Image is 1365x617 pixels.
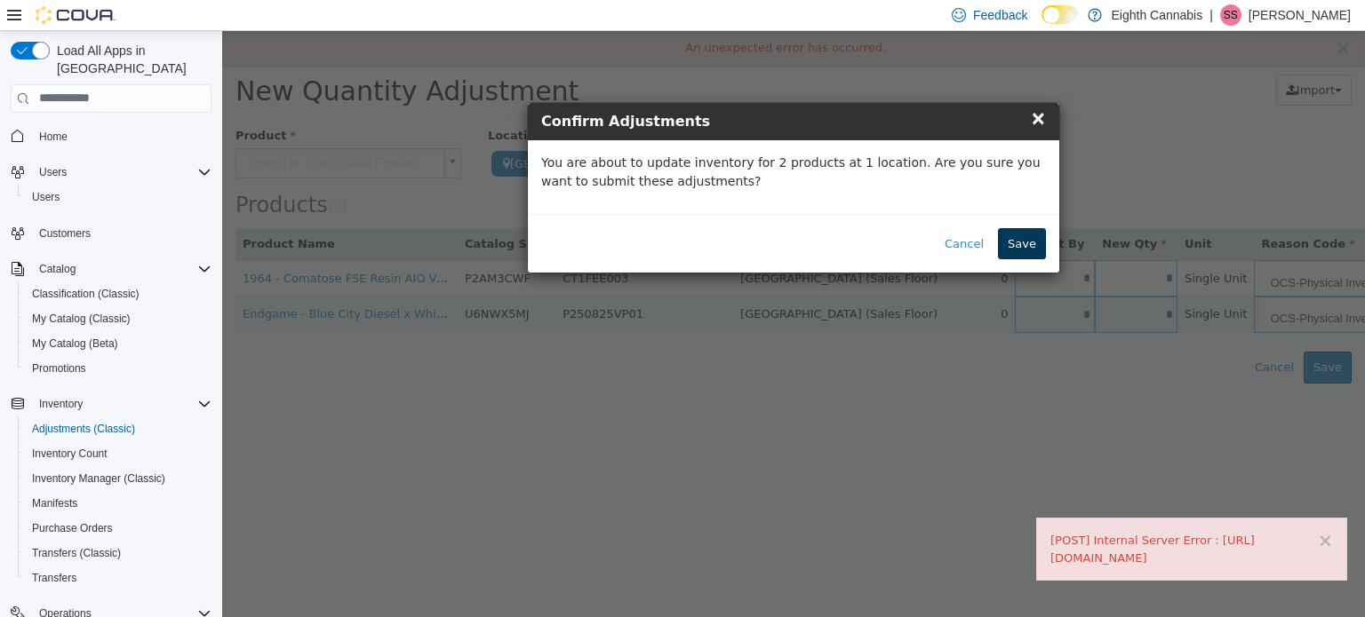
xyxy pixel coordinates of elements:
[25,333,212,354] span: My Catalog (Beta)
[32,361,86,376] span: Promotions
[18,441,219,466] button: Inventory Count
[1111,4,1202,26] p: Eighth Cannabis
[1042,5,1079,24] input: Dark Mode
[32,312,131,326] span: My Catalog (Classic)
[4,160,219,185] button: Users
[32,546,121,560] span: Transfers (Classic)
[18,466,219,491] button: Inventory Manager (Classic)
[32,258,212,280] span: Catalog
[25,468,172,489] a: Inventory Manager (Classic)
[1209,4,1213,26] p: |
[32,393,212,415] span: Inventory
[25,308,212,329] span: My Catalog (Classic)
[25,358,93,379] a: Promotions
[25,468,212,489] span: Inventory Manager (Classic)
[18,356,219,381] button: Promotions
[32,571,76,585] span: Transfers
[25,518,120,539] a: Purchase Orders
[4,220,219,246] button: Customers
[32,223,98,244] a: Customers
[32,471,165,486] span: Inventory Manager (Classic)
[18,185,219,210] button: Users
[25,493,212,514] span: Manifests
[32,222,212,244] span: Customers
[32,126,75,147] a: Home
[32,125,212,147] span: Home
[18,516,219,541] button: Purchase Orders
[32,393,90,415] button: Inventory
[39,262,76,276] span: Catalog
[25,186,67,208] a: Users
[25,518,212,539] span: Purchase Orders
[4,257,219,281] button: Catalog
[25,308,138,329] a: My Catalog (Classic)
[973,6,1027,24] span: Feedback
[32,447,108,461] span: Inventory Count
[18,541,219,566] button: Transfers (Classic)
[776,197,824,229] button: Save
[18,331,219,356] button: My Catalog (Beta)
[319,123,824,160] p: You are about to update inventory for 2 products at 1 location. Are you sure you want to submit t...
[18,566,219,590] button: Transfers
[25,418,142,439] a: Adjustments (Classic)
[18,416,219,441] button: Adjustments (Classic)
[1095,501,1111,519] button: ×
[50,42,212,77] span: Load All Apps in [GEOGRAPHIC_DATA]
[32,287,140,301] span: Classification (Classic)
[32,162,212,183] span: Users
[4,392,219,416] button: Inventory
[25,418,212,439] span: Adjustments (Classic)
[32,258,83,280] button: Catalog
[32,190,60,204] span: Users
[25,283,212,305] span: Classification (Classic)
[32,336,118,351] span: My Catalog (Beta)
[713,197,771,229] button: Cancel
[25,567,84,589] a: Transfers
[18,281,219,306] button: Classification (Classic)
[1249,4,1351,26] p: [PERSON_NAME]
[25,567,212,589] span: Transfers
[32,521,113,535] span: Purchase Orders
[32,496,77,510] span: Manifests
[32,422,135,436] span: Adjustments (Classic)
[25,358,212,379] span: Promotions
[39,226,91,241] span: Customers
[1220,4,1241,26] div: Shari Smiley
[4,123,219,149] button: Home
[319,80,824,101] h4: Confirm Adjustments
[25,186,212,208] span: Users
[18,491,219,516] button: Manifests
[39,130,68,144] span: Home
[25,443,115,464] a: Inventory Count
[39,165,67,179] span: Users
[25,283,147,305] a: Classification (Classic)
[828,501,1111,535] div: [POST] Internal Server Error : [URL][DOMAIN_NAME]
[1224,4,1238,26] span: SS
[32,162,74,183] button: Users
[25,493,84,514] a: Manifests
[39,397,83,411] span: Inventory
[25,542,212,564] span: Transfers (Classic)
[36,6,116,24] img: Cova
[25,333,125,354] a: My Catalog (Beta)
[18,306,219,331] button: My Catalog (Classic)
[808,76,824,98] span: ×
[25,443,212,464] span: Inventory Count
[25,542,128,564] a: Transfers (Classic)
[1042,24,1042,25] span: Dark Mode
